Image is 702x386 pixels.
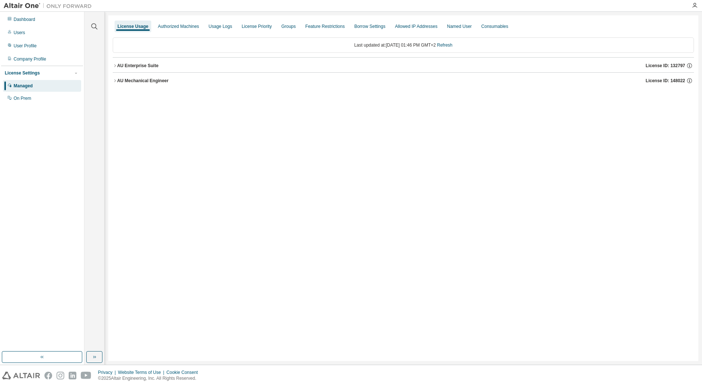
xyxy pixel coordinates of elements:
div: Privacy [98,369,118,375]
p: © 2025 Altair Engineering, Inc. All Rights Reserved. [98,375,202,382]
img: facebook.svg [44,372,52,379]
img: Altair One [4,2,95,10]
img: linkedin.svg [69,372,76,379]
div: Consumables [481,23,508,29]
div: Feature Restrictions [305,23,345,29]
button: AU Enterprise SuiteLicense ID: 132797 [113,58,694,74]
div: Company Profile [14,56,46,62]
div: Users [14,30,25,36]
a: Refresh [437,43,452,48]
div: AU Enterprise Suite [117,63,159,69]
button: AU Mechanical EngineerLicense ID: 148022 [113,73,694,89]
div: License Settings [5,70,40,76]
div: Last updated at: [DATE] 01:46 PM GMT+2 [113,37,694,53]
div: Dashboard [14,17,35,22]
div: License Usage [117,23,148,29]
div: Authorized Machines [158,23,199,29]
span: License ID: 148022 [646,78,685,84]
img: youtube.svg [81,372,91,379]
div: Borrow Settings [354,23,386,29]
div: Cookie Consent [166,369,202,375]
div: Named User [447,23,471,29]
div: Allowed IP Addresses [395,23,438,29]
div: AU Mechanical Engineer [117,78,169,84]
span: License ID: 132797 [646,63,685,69]
img: altair_logo.svg [2,372,40,379]
div: Groups [281,23,296,29]
div: On Prem [14,95,31,101]
div: Website Terms of Use [118,369,166,375]
div: License Priority [242,23,272,29]
div: User Profile [14,43,37,49]
div: Managed [14,83,33,89]
img: instagram.svg [57,372,64,379]
div: Usage Logs [209,23,232,29]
